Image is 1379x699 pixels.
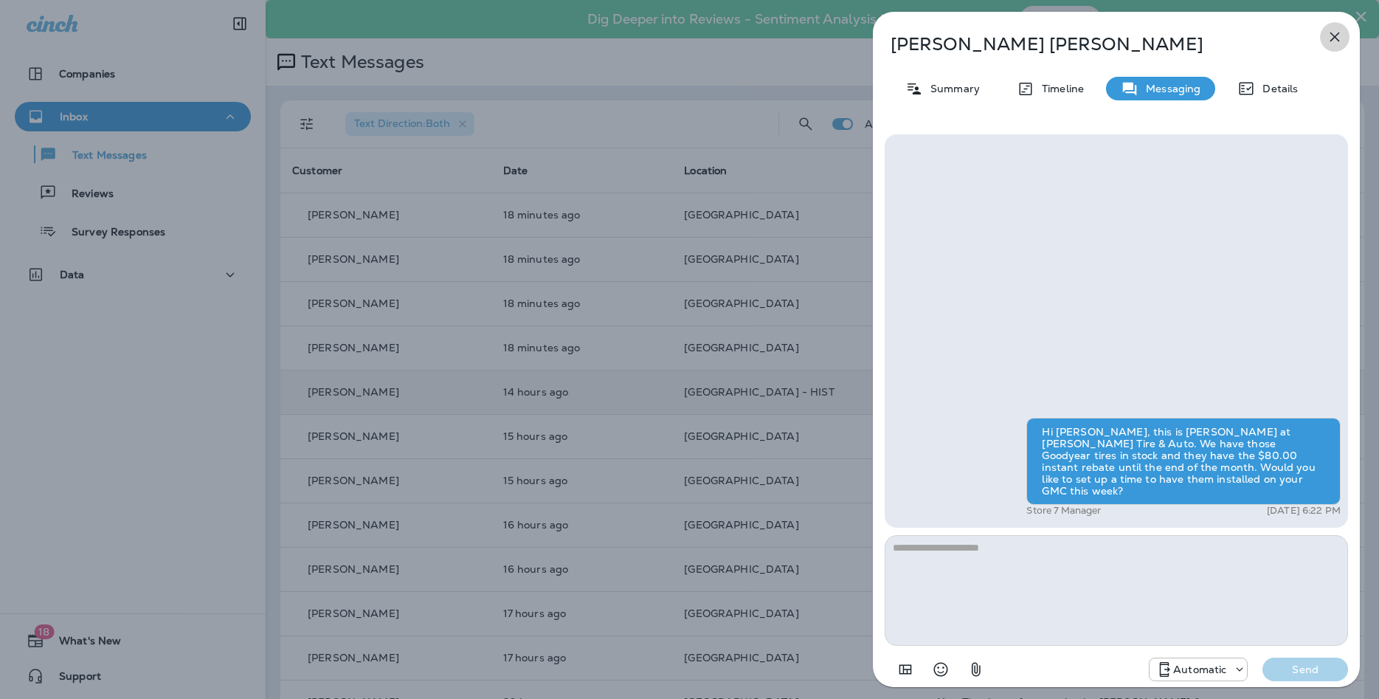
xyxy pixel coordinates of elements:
[891,655,920,684] button: Add in a premade template
[1267,505,1341,517] p: [DATE] 6:22 PM
[1255,83,1298,94] p: Details
[926,655,955,684] button: Select an emoji
[1026,418,1341,505] div: Hi [PERSON_NAME], this is [PERSON_NAME] at [PERSON_NAME] Tire & Auto. We have those Goodyear tire...
[1138,83,1200,94] p: Messaging
[1034,83,1084,94] p: Timeline
[891,34,1293,55] p: [PERSON_NAME] [PERSON_NAME]
[923,83,980,94] p: Summary
[1173,664,1226,675] p: Automatic
[1026,505,1101,517] p: Store 7 Manager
